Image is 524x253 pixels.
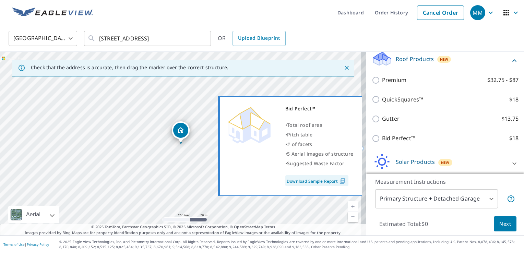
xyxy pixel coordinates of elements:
div: Solar ProductsNew [372,154,519,173]
p: $32.75 - $87 [487,76,519,84]
p: Check that the address is accurate, then drag the marker over the correct structure. [31,64,228,71]
div: OR [218,31,286,46]
div: Bid Perfect™ [285,104,353,113]
button: Next [494,216,516,232]
a: Cancel Order [417,5,464,20]
img: Premium [225,104,273,145]
div: • [285,120,353,130]
a: Terms of Use [3,242,25,247]
div: Aerial [24,206,43,223]
p: Measurement Instructions [375,178,515,186]
div: • [285,130,353,140]
a: Download Sample Report [285,175,348,186]
div: • [285,140,353,149]
div: Dropped pin, building 1, Residential property, 6228 Emerald Springs Dr SE Acworth, GA 30102 [172,121,190,143]
div: [GEOGRAPHIC_DATA] [9,29,77,48]
a: Terms [264,224,275,229]
div: Aerial [8,206,59,223]
p: $18 [509,95,519,104]
button: Close [342,63,351,72]
p: Estimated Total: $0 [374,216,433,231]
a: Current Level 17, Zoom Out [348,212,358,222]
span: Suggested Waste Factor [287,160,344,167]
a: Privacy Policy [27,242,49,247]
p: Solar Products [396,158,435,166]
p: Bid Perfect™ [382,134,415,143]
p: © 2025 Eagle View Technologies, Inc. and Pictometry International Corp. All Rights Reserved. Repo... [59,239,521,250]
span: Upload Blueprint [238,34,280,43]
div: Primary Structure + Detached Garage [375,189,498,208]
span: 5 Aerial images of structure [287,150,353,157]
img: EV Logo [12,8,93,18]
a: Current Level 17, Zoom In [348,201,358,212]
div: Roof ProductsNew [372,51,519,70]
div: MM [470,5,485,20]
a: Upload Blueprint [233,31,285,46]
span: New [440,57,449,62]
p: $18 [509,134,519,143]
span: Your report will include the primary structure and a detached garage if one exists. [507,195,515,203]
span: Pitch table [287,131,312,138]
p: Gutter [382,115,400,123]
span: # of facets [287,141,312,147]
a: OpenStreetMap [234,224,263,229]
span: New [441,160,450,165]
div: • [285,149,353,159]
span: Total roof area [287,122,322,128]
p: QuickSquares™ [382,95,423,104]
p: | [3,242,49,246]
span: Next [499,220,511,228]
img: Pdf Icon [338,178,347,184]
div: • [285,159,353,168]
input: Search by address or latitude-longitude [99,29,197,48]
span: © 2025 TomTom, Earthstar Geographics SIO, © 2025 Microsoft Corporation, © [91,224,275,230]
p: Premium [382,76,406,84]
p: Roof Products [396,55,434,63]
p: $13.75 [501,115,519,123]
